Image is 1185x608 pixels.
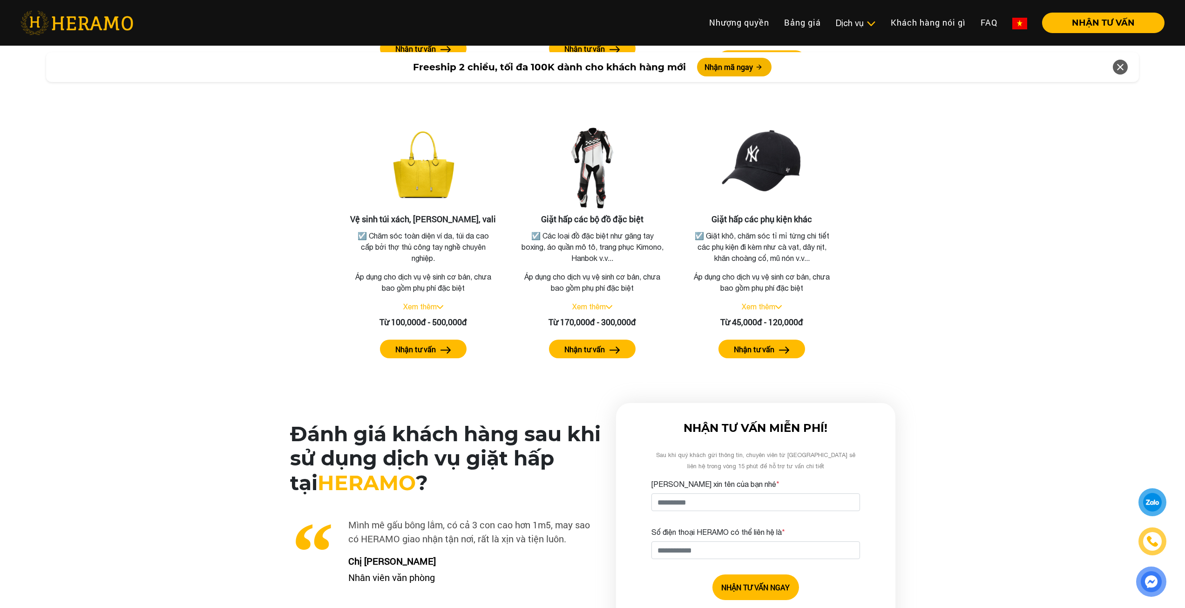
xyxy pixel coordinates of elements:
img: heramo-logo.png [20,11,133,35]
span: HERAMO [318,470,416,495]
h2: Đánh giá khách hàng sau khi sử dụng dịch vụ giặt hấp tại ? [290,422,601,495]
a: Xem thêm [572,302,606,311]
span: Freeship 2 chiều, tối đa 100K dành cho khách hàng mới [413,60,686,74]
h3: Giặt hấp các phụ kiện khác [688,214,836,225]
p: Áp dụng cho dịch vụ vệ sinh cơ bản, chưa bao gồm phụ phí đặc biệt [688,271,836,294]
a: FAQ [973,13,1005,33]
h3: Giặt hấp các bộ đồ đặc biệt [519,214,667,225]
p: Áp dụng cho dịch vụ vệ sinh cơ bản, chưa bao gồm phụ phí đặc biệt [519,271,667,294]
label: Nhận tư vấn [734,344,774,355]
p: ☑️ Chăm sóc toàn diện ví da, túi da cao cấp bởi thợ thủ công tay nghề chuyên nghiệp. [351,230,495,264]
p: Áp dụng cho dịch vụ vệ sinh cơ bản, chưa bao gồm phụ phí đặc biệt [349,271,497,294]
button: Nhận tư vấn [380,340,467,358]
p: Nhân viên văn phòng [341,570,601,584]
p: Chị [PERSON_NAME] [341,554,601,568]
label: [PERSON_NAME] xin tên của bạn nhé [651,478,779,490]
button: NHẬN TƯ VẤN [1042,13,1165,33]
h3: NHẬN TƯ VẤN MIỄN PHÍ! [651,422,860,435]
img: arrow [440,347,451,354]
img: arrow_down.svg [437,305,443,309]
a: Bảng giá [777,13,828,33]
img: arrow [779,347,790,354]
a: Nhận tư vấn arrow [688,340,836,358]
span: Sau khi quý khách gửi thông tin, chuyên viên từ [GEOGRAPHIC_DATA] sẽ liên hệ trong vòng 15 phút đ... [656,451,855,470]
img: arrow_down.svg [775,305,782,309]
img: vn-flag.png [1012,18,1027,29]
img: Vệ sinh túi xách, balo, vali [377,121,470,214]
img: subToggleIcon [866,19,876,28]
img: Giặt hấp các phụ kiện khác [715,121,808,214]
a: phone-icon [1140,529,1165,554]
button: Nhận mã ngay [697,58,772,76]
button: Nhận tư vấn [549,340,636,358]
div: Từ 170,000đ - 300,000đ [519,316,667,328]
img: arrow_down.svg [606,305,612,309]
label: Nhận tư vấn [395,344,436,355]
p: ☑️ Giặt khô, chăm sóc tỉ mỉ từng chi tiết các phụ kiện đi kèm như cà vạt, dây nịt, khăn choàng cổ... [690,230,834,264]
h3: Vệ sinh túi xách, [PERSON_NAME], vali [349,214,497,225]
a: Nhận tư vấn arrow [519,340,667,358]
img: arrow [609,347,620,354]
p: ☑️ Các loại đồ đặc biệt như găng tay boxing, áo quần mô tô, trang phục Kimono, Hanbok v.v... [521,230,665,264]
a: Xem thêm [403,302,437,311]
a: Xem thêm [742,302,775,311]
button: NHẬN TƯ VẤN NGAY [712,574,799,600]
p: Mình mê gấu bông lắm, có cả 3 con cao hơn 1m5, may sao có HERAMO giao nhận tận nơi, rất là xịn và... [290,518,601,546]
a: Khách hàng nói gì [883,13,973,33]
a: Nhận tư vấn arrow [349,340,497,358]
button: Nhận tư vấn [718,340,805,358]
img: Giặt hấp các bộ đồ đặc biệt [546,121,639,214]
img: phone-icon [1147,536,1158,547]
div: Từ 100,000đ - 500,000đ [349,316,497,328]
div: Từ 45,000đ - 120,000đ [688,316,836,328]
a: NHẬN TƯ VẤN [1035,19,1165,27]
label: Số điện thoại HERAMO có thể liên hệ là [651,526,785,538]
div: Dịch vụ [836,17,876,29]
label: Nhận tư vấn [564,344,605,355]
a: Nhượng quyền [702,13,777,33]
